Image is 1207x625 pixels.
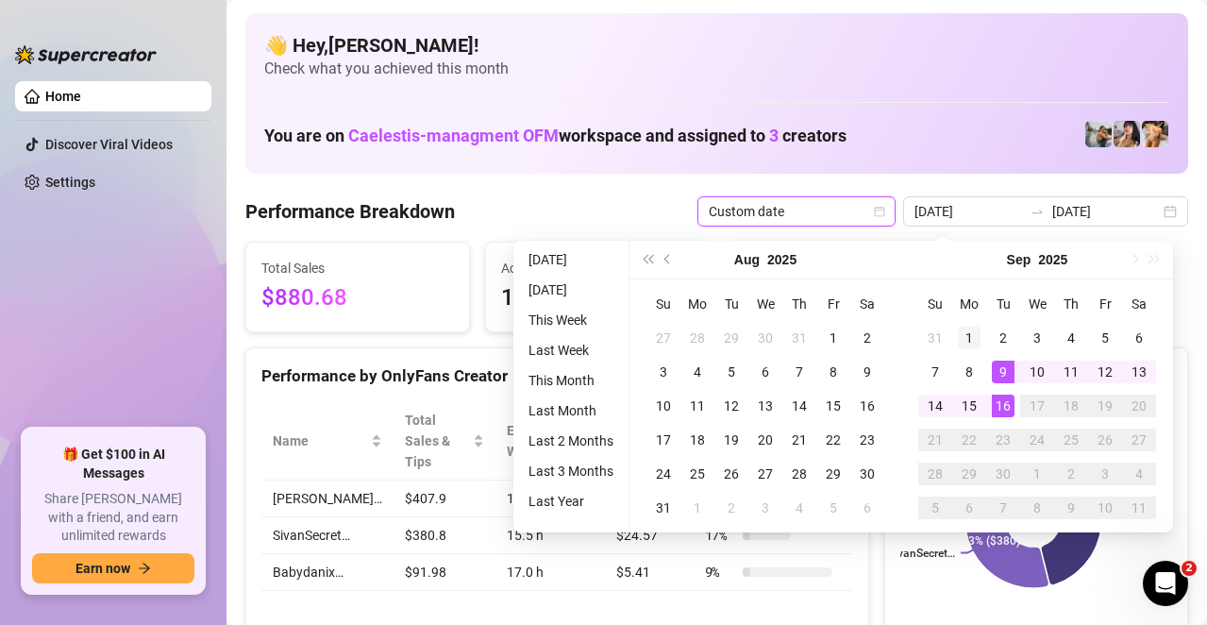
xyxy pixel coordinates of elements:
[1094,429,1116,451] div: 26
[1128,361,1150,383] div: 13
[1143,561,1188,606] iframe: Intercom live chat
[680,287,714,321] th: Mo
[748,457,782,491] td: 2025-08-27
[748,287,782,321] th: We
[680,389,714,423] td: 2025-08-11
[1122,287,1156,321] th: Sa
[1038,241,1067,279] button: Choose a year
[521,248,621,271] li: [DATE]
[1122,423,1156,457] td: 2025-09-27
[1094,361,1116,383] div: 12
[850,389,884,423] td: 2025-08-16
[637,241,658,279] button: Last year (Control + left)
[822,395,845,417] div: 15
[986,287,1020,321] th: Tu
[788,463,811,485] div: 28
[680,355,714,389] td: 2025-08-04
[646,491,680,525] td: 2025-08-31
[264,32,1169,59] h4: 👋 Hey, [PERSON_NAME] !
[754,497,777,519] div: 3
[767,241,796,279] button: Choose a year
[348,126,559,145] span: Caelestis-managment OFM
[1026,429,1048,451] div: 24
[782,491,816,525] td: 2025-09-04
[958,497,981,519] div: 6
[924,327,947,349] div: 31
[992,463,1014,485] div: 30
[1088,321,1122,355] td: 2025-09-05
[521,279,621,301] li: [DATE]
[720,463,743,485] div: 26
[856,395,879,417] div: 16
[992,327,1014,349] div: 2
[856,497,879,519] div: 6
[652,361,675,383] div: 3
[754,463,777,485] div: 27
[924,429,947,451] div: 21
[680,457,714,491] td: 2025-08-25
[952,423,986,457] td: 2025-09-22
[495,481,605,517] td: 19.0 h
[1020,389,1054,423] td: 2025-09-17
[273,431,367,451] span: Name
[754,395,777,417] div: 13
[138,562,151,575] span: arrow-right
[958,327,981,349] div: 1
[1085,121,1112,147] img: SivanSecret
[75,561,130,576] span: Earn now
[261,280,454,316] span: $880.68
[918,423,952,457] td: 2025-09-21
[748,389,782,423] td: 2025-08-13
[1026,361,1048,383] div: 10
[705,525,735,546] span: 17 %
[856,463,879,485] div: 30
[816,423,850,457] td: 2025-08-22
[788,327,811,349] div: 31
[1088,491,1122,525] td: 2025-10-10
[686,361,709,383] div: 4
[394,517,495,554] td: $380.8
[822,497,845,519] div: 5
[1114,121,1140,147] img: Babydanix
[521,369,621,392] li: This Month
[1007,241,1031,279] button: Choose a month
[918,287,952,321] th: Su
[646,457,680,491] td: 2025-08-24
[1020,355,1054,389] td: 2025-09-10
[646,321,680,355] td: 2025-07-27
[32,553,194,583] button: Earn nowarrow-right
[816,287,850,321] th: Fr
[958,395,981,417] div: 15
[1088,423,1122,457] td: 2025-09-26
[394,554,495,591] td: $91.98
[986,457,1020,491] td: 2025-09-30
[521,490,621,513] li: Last Year
[714,423,748,457] td: 2025-08-19
[816,491,850,525] td: 2025-09-05
[686,497,709,519] div: 1
[1020,287,1054,321] th: We
[992,395,1014,417] div: 16
[714,491,748,525] td: 2025-09-02
[264,126,847,146] h1: You are on workspace and assigned to creators
[816,321,850,355] td: 2025-08-01
[850,321,884,355] td: 2025-08-02
[754,361,777,383] div: 6
[874,206,885,217] span: calendar
[1128,327,1150,349] div: 6
[32,446,194,482] span: 🎁 Get $100 in AI Messages
[394,481,495,517] td: $407.9
[788,497,811,519] div: 4
[986,389,1020,423] td: 2025-09-16
[521,339,621,362] li: Last Week
[1054,457,1088,491] td: 2025-10-02
[1182,561,1197,576] span: 2
[1088,287,1122,321] th: Fr
[1054,321,1088,355] td: 2025-09-04
[658,241,679,279] button: Previous month (PageUp)
[45,89,81,104] a: Home
[748,321,782,355] td: 2025-07-30
[1142,121,1168,147] img: Shalva
[1020,457,1054,491] td: 2025-10-01
[986,355,1020,389] td: 2025-09-09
